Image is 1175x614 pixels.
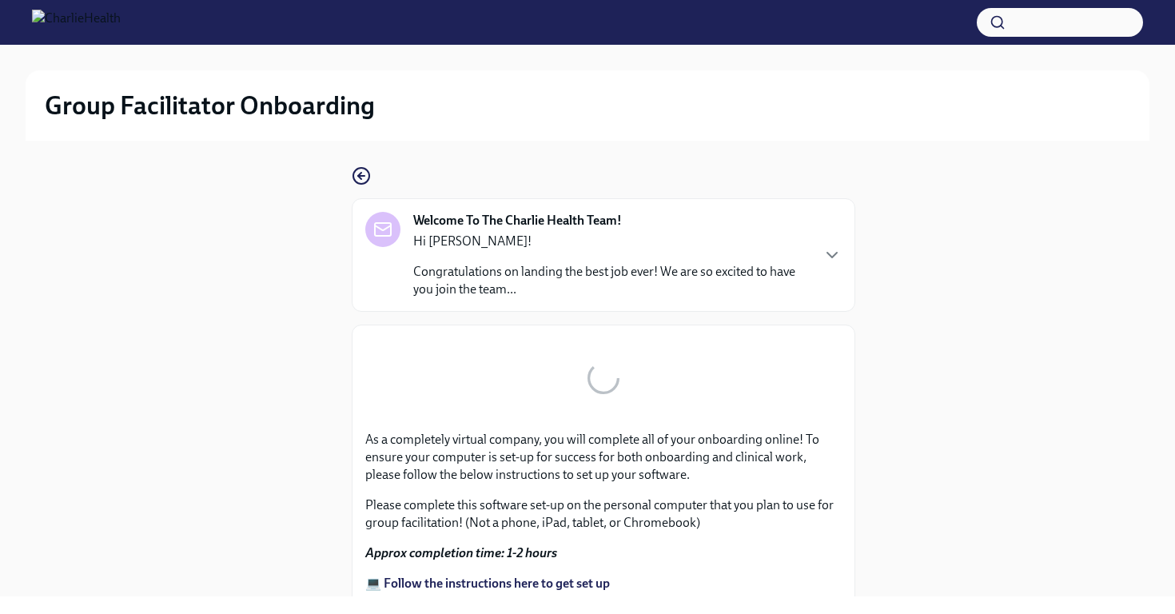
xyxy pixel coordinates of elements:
[413,233,810,250] p: Hi [PERSON_NAME]!
[365,545,557,560] strong: Approx completion time: 1-2 hours
[45,90,375,122] h2: Group Facilitator Onboarding
[365,431,842,484] p: As a completely virtual company, you will complete all of your onboarding online! To ensure your ...
[365,338,842,418] button: Zoom image
[413,263,810,298] p: Congratulations on landing the best job ever! We are so excited to have you join the team...
[365,496,842,532] p: Please complete this software set-up on the personal computer that you plan to use for group faci...
[32,10,121,35] img: CharlieHealth
[365,576,610,591] a: 💻 Follow the instructions here to get set up
[413,212,622,229] strong: Welcome To The Charlie Health Team!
